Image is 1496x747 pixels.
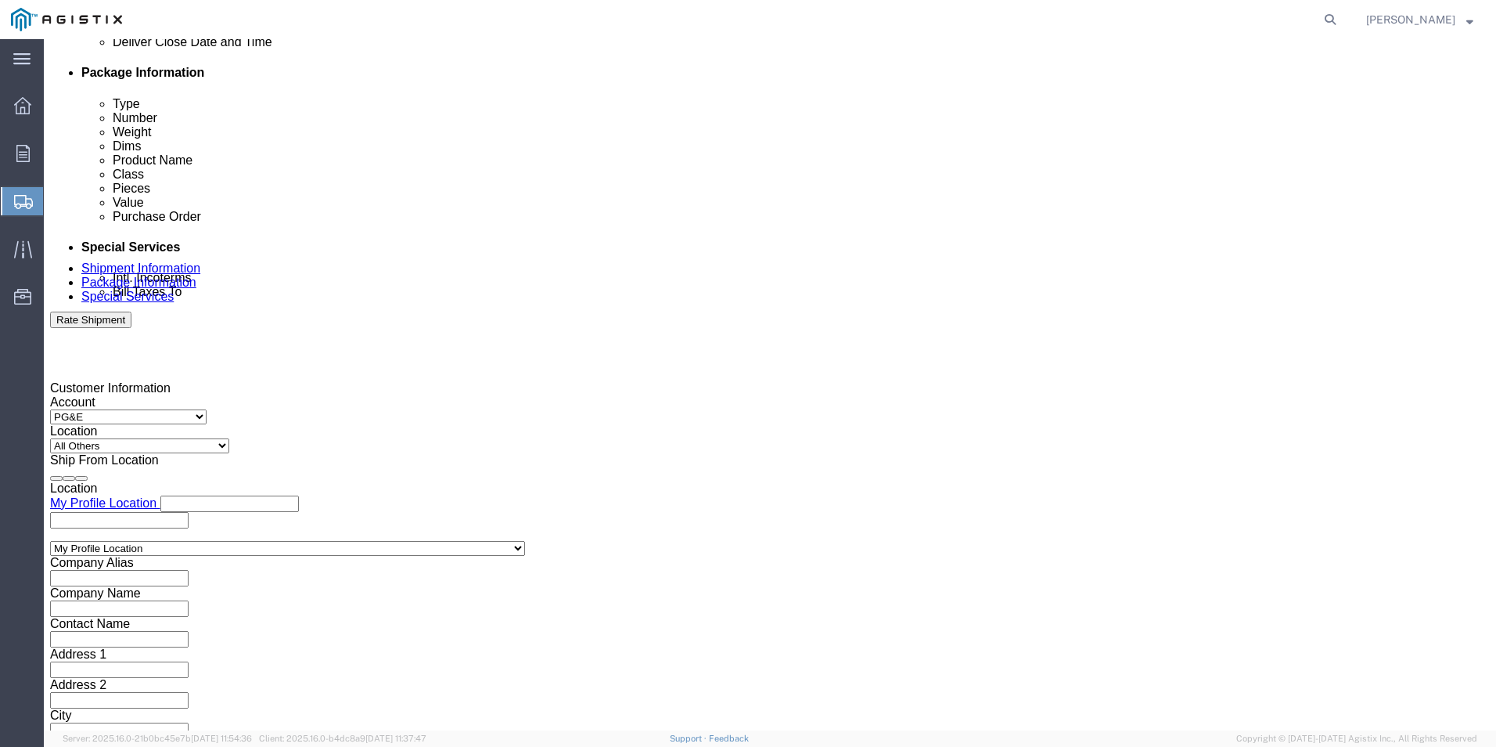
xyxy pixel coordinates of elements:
[44,39,1496,731] iframe: FS Legacy Container
[1365,10,1474,29] button: [PERSON_NAME]
[63,734,252,743] span: Server: 2025.16.0-21b0bc45e7b
[709,734,749,743] a: Feedback
[365,734,426,743] span: [DATE] 11:37:47
[670,734,709,743] a: Support
[259,734,426,743] span: Client: 2025.16.0-b4dc8a9
[191,734,252,743] span: [DATE] 11:54:36
[1236,732,1477,745] span: Copyright © [DATE]-[DATE] Agistix Inc., All Rights Reserved
[1366,11,1455,28] span: Javier G
[11,8,122,31] img: logo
